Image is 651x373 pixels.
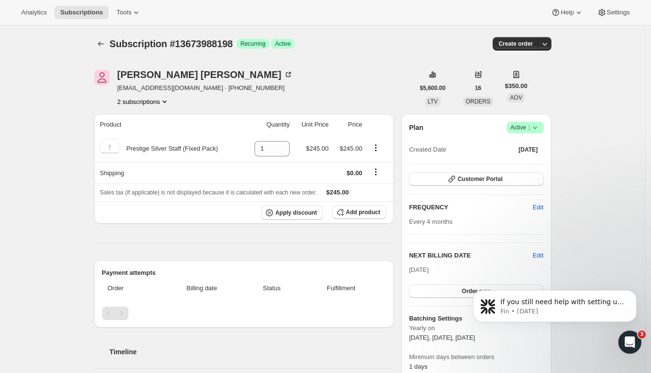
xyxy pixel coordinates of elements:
iframe: Intercom live chat [618,331,641,354]
span: Subscription #13673988198 [110,39,233,49]
h2: FREQUENCY [409,203,533,212]
span: Billing date [162,283,242,293]
span: $350.00 [505,81,527,91]
button: Edit [527,200,549,215]
span: Active [511,123,540,132]
span: [EMAIL_ADDRESS][DOMAIN_NAME] · [PHONE_NUMBER] [117,83,293,93]
button: 16 [469,81,487,95]
th: Price [332,114,365,135]
th: Quantity [244,114,293,135]
h2: Payment attempts [102,268,386,278]
span: Sales tax (if applicable) is not displayed because it is calculated with each new order. [100,189,317,196]
span: ORDERS [466,98,490,105]
div: [PERSON_NAME] [PERSON_NAME] [117,70,293,79]
h6: Batching Settings [409,314,533,323]
button: Order now [409,284,543,298]
span: 16 [475,84,481,92]
th: Order [102,278,160,299]
button: Apply discount [262,206,323,220]
button: Subscriptions [94,37,108,51]
span: Analytics [21,9,47,16]
th: Shipping [94,162,244,183]
span: AOV [510,94,522,101]
h2: Plan [409,123,423,132]
span: Fulfillment [302,283,380,293]
div: Prestige Silver Staff (Fixed Pack) [119,144,218,154]
h2: NEXT BILLING DATE [409,251,533,260]
button: Edit [533,251,543,260]
nav: Pagination [102,307,386,320]
span: 1 days [409,363,427,370]
button: Shipping actions [368,167,383,177]
span: Customer Portal [458,175,502,183]
span: Recurring [241,40,266,48]
button: Add product [332,206,386,219]
span: Yearly on [409,323,543,333]
span: Created Date [409,145,446,154]
button: Help [545,6,589,19]
button: Subscriptions [54,6,109,19]
button: Analytics [15,6,52,19]
span: [DATE] [519,146,538,154]
button: Settings [591,6,636,19]
span: Create order [498,40,533,48]
span: Tools [116,9,131,16]
span: Add product [346,208,380,216]
span: [DATE] [409,266,429,273]
span: Edit [533,203,543,212]
span: | [528,124,530,131]
span: $0.00 [346,169,362,177]
th: Unit Price [293,114,332,135]
span: $245.00 [306,145,329,152]
button: Product actions [368,142,383,153]
span: Every 4 months [409,218,452,225]
button: Customer Portal [409,172,543,186]
span: Active [275,40,291,48]
span: Jennifer Knaggs [94,70,110,85]
span: $5,600.00 [420,84,446,92]
span: $245.00 [340,145,362,152]
button: Product actions [117,97,170,106]
th: Product [94,114,244,135]
span: Minimum days between orders [409,352,543,362]
span: $245.00 [326,189,349,196]
span: Status [247,283,296,293]
h2: Timeline [110,347,394,357]
iframe: Intercom notifications message [459,270,651,347]
span: Settings [607,9,630,16]
button: Tools [111,6,147,19]
span: Apply discount [275,209,317,217]
button: [DATE] [513,143,544,156]
span: LTV [428,98,438,105]
span: [DATE], [DATE], [DATE] [409,334,475,341]
button: $5,600.00 [414,81,451,95]
span: Help [561,9,574,16]
button: Create order [493,37,538,51]
span: 3 [638,331,646,338]
span: Subscriptions [60,9,103,16]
